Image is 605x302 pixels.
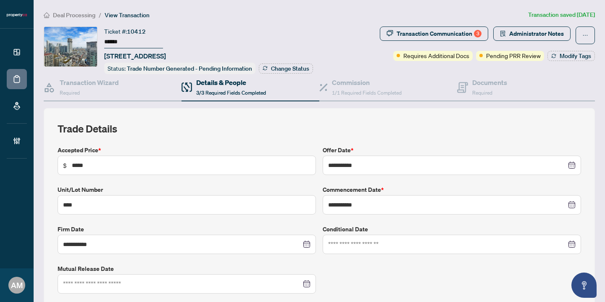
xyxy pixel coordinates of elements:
[323,185,581,194] label: Commencement Date
[571,273,597,298] button: Open asap
[99,10,101,20] li: /
[104,51,166,61] span: [STREET_ADDRESS]
[44,27,97,66] img: IMG-C12211432_1.jpg
[486,51,541,60] span: Pending PRR Review
[7,13,27,18] img: logo
[547,51,595,61] button: Modify Tags
[323,225,581,234] label: Conditional Date
[60,90,80,96] span: Required
[53,11,95,19] span: Deal Processing
[127,28,146,35] span: 10412
[127,65,252,72] span: Trade Number Generated - Pending Information
[104,63,255,74] div: Status:
[332,77,402,87] h4: Commission
[58,122,581,135] h2: Trade Details
[397,27,481,40] div: Transaction Communication
[332,90,402,96] span: 1/1 Required Fields Completed
[63,161,67,170] span: $
[403,51,469,60] span: Requires Additional Docs
[60,77,119,87] h4: Transaction Wizard
[259,64,313,74] button: Change Status
[493,26,571,41] button: Administrator Notes
[11,279,23,291] span: AM
[509,27,564,40] span: Administrator Notes
[105,11,150,19] span: View Transaction
[560,53,591,59] span: Modify Tags
[104,26,146,36] div: Ticket #:
[196,77,266,87] h4: Details & People
[196,90,266,96] span: 3/3 Required Fields Completed
[58,225,316,234] label: Firm Date
[271,66,309,72] span: Change Status
[58,264,316,273] label: Mutual Release Date
[474,30,481,37] div: 3
[472,90,492,96] span: Required
[528,10,595,20] article: Transaction saved [DATE]
[472,77,507,87] h4: Documents
[44,12,50,18] span: home
[380,26,488,41] button: Transaction Communication3
[58,185,316,194] label: Unit/Lot Number
[58,146,316,155] label: Accepted Price
[500,31,506,37] span: solution
[582,32,588,38] span: ellipsis
[323,146,581,155] label: Offer Date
